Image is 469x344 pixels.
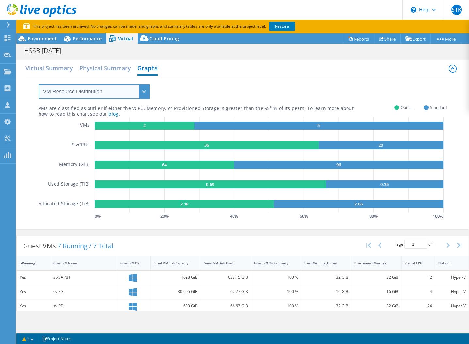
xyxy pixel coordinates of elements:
div: 4 [405,288,432,295]
div: 16 GiB [354,288,398,295]
div: 32 GiB [304,303,348,310]
a: More [430,34,461,44]
div: Guest VM Disk Used [204,261,240,265]
input: jump to page [404,240,427,249]
span: STK [451,5,462,15]
div: 32 GiB [354,303,398,310]
div: Hyper-V [438,274,466,281]
div: Platform [438,261,458,265]
div: Yes [20,274,47,281]
text: 2.06 [354,201,363,206]
div: Used Memory (Active) [304,261,340,265]
span: 1 [433,241,435,247]
text: 64 [162,161,167,167]
div: Guest VM OS [120,261,140,265]
h2: Virtual Summary [25,61,73,74]
div: Guest VM Name [53,261,106,265]
div: sv-FIS [53,288,114,295]
div: Yes [20,303,47,310]
text: 96 [336,161,341,167]
svg: GaugeChartPercentageAxisTexta [95,213,447,219]
div: 638.15 GiB [204,274,248,281]
text: 100 % [433,213,443,219]
div: 66.63 GiB [204,303,248,310]
h5: Used Storage (TiB) [48,180,89,188]
div: 62.27 GiB [204,288,248,295]
text: 40 % [230,213,238,219]
div: 100 % [254,303,298,310]
span: Virtual [118,35,133,41]
h5: VMs [80,122,89,130]
a: 2 [18,335,38,343]
div: VMs are classified as outlier if either the vCPU, Memory, or Provisioned Storage is greater than ... [39,106,395,112]
text: 0.69 [206,181,215,187]
h2: Graphs [137,61,158,76]
div: Guest VM % Occupancy [254,261,290,265]
text: 0 % [95,213,101,219]
div: 302.05 GiB [154,288,198,295]
p: This project has been archived. No changes can be made, and graphs and summary tables are only av... [23,23,343,30]
a: Project Notes [38,335,76,343]
h5: # vCPUs [71,141,89,149]
a: Reports [343,34,374,44]
div: Hyper-V [438,288,466,295]
a: Export [400,34,431,44]
div: Guest VMs: [17,236,120,256]
div: 600 GiB [154,303,198,310]
text: 20 % [160,213,169,219]
h1: HSSB [DATE] [21,47,71,54]
div: 32 GiB [354,274,398,281]
div: Virtual CPU [405,261,424,265]
div: Provisioned Memory [354,261,391,265]
div: Guest VM Disk Capacity [154,261,190,265]
div: Yes [20,288,47,295]
span: Cloud Pricing [149,35,179,41]
text: 20 [379,142,383,148]
div: Hyper-V [438,303,466,310]
div: sv-RD [53,303,114,310]
div: 16 GiB [304,288,348,295]
div: 24 [405,303,432,310]
span: Standard [430,104,447,111]
span: 7 Running / 7 Total [57,241,113,250]
div: 100 % [254,274,298,281]
span: Performance [73,35,102,41]
text: 2.18 [180,201,188,206]
text: 60 % [300,213,308,219]
a: Share [374,34,401,44]
text: 2 [143,122,146,128]
div: 1628 GiB [154,274,198,281]
sup: th [270,105,274,109]
text: 0.35 [380,181,389,187]
div: 12 [405,274,432,281]
text: 5 [318,122,320,128]
div: IsRunning [20,261,39,265]
span: Outlier [401,104,413,111]
div: 100 % [254,288,298,295]
span: Page of [394,240,435,249]
span: Environment [28,35,57,41]
h5: Memory (GiB) [59,161,89,169]
text: 36 [204,142,209,148]
a: blog [108,111,118,117]
div: 32 GiB [304,274,348,281]
h2: Physical Summary [79,61,131,74]
text: 80 % [369,213,378,219]
svg: \n [411,7,416,13]
div: sv-SAPB1 [53,274,114,281]
a: Restore [269,22,295,31]
h5: Allocated Storage (TiB) [39,200,89,208]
